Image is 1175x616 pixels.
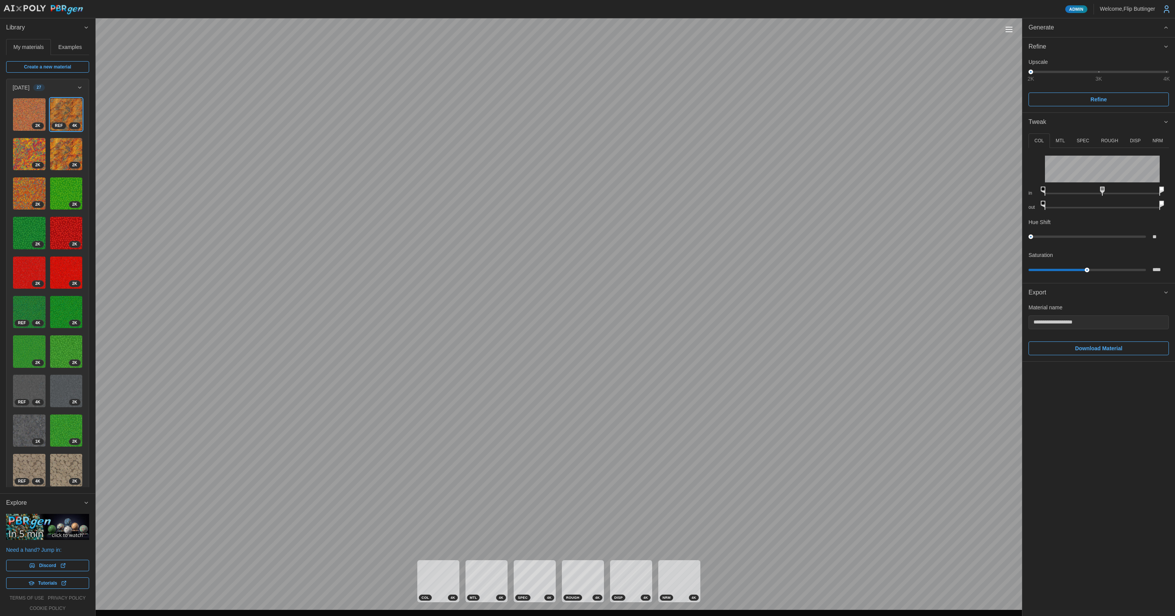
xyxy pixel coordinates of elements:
span: NRM [662,595,670,600]
a: Discord [6,560,89,571]
span: 2 K [72,399,77,405]
a: ZPBP5pEx70CrxJO03okz2K [50,177,83,210]
span: 4 K [499,595,503,600]
img: ZPBP5pEx70CrxJO03okz [50,177,83,210]
a: 1lVrNKu5ZjjTom45eeWY4KREF [13,374,46,408]
a: opOOnk3TfaJOBPczB4Y32K [50,138,83,171]
p: Material name [1029,304,1169,311]
p: in [1029,190,1039,197]
p: MTL [1056,138,1065,144]
a: kTy90mGmgqzYuix2D8ba2K [50,414,83,447]
span: 4 K [451,595,455,600]
span: 1 K [35,439,40,445]
a: RvFRFoGilhkg4LHqNjP62K [50,453,83,487]
span: 4 K [35,399,40,405]
a: f1AQjwylG238Y1INkr2i1K [13,414,46,447]
span: Explore [6,494,83,512]
div: Export [1022,302,1175,361]
img: f1AQjwylG238Y1INkr2i [13,414,46,447]
p: SPEC [1077,138,1089,144]
img: 1lVrNKu5ZjjTom45eeWY [13,375,46,407]
span: REF [18,399,26,405]
img: 5MgrzKnKoefrJVUtEze4 [50,375,83,407]
img: opOOnk3TfaJOBPczB4Y3 [50,138,83,171]
button: Download Material [1029,341,1169,355]
a: terms of use [10,595,44,601]
p: COL [1034,138,1044,144]
span: Export [1029,283,1163,302]
img: 1i2WABxA5HYKFESqAmgc [13,98,46,131]
div: Refine [1029,42,1163,52]
a: cookie policy [29,605,65,612]
div: Refine [1022,56,1175,112]
button: [DATE]27 [7,79,89,96]
span: 2 K [72,241,77,247]
span: 2 K [72,162,77,168]
span: ROUGH [566,595,579,600]
span: 2 K [35,202,40,208]
span: 4 K [643,595,648,600]
img: T5HLq8ry161zOdMji8Tz [13,296,46,328]
img: AIxPoly PBRgen [3,5,83,15]
span: Create a new material [24,62,71,72]
span: DISP [614,595,623,600]
span: REF [55,123,63,129]
a: D2mQqWy1jwjU46bOabdP2K [50,296,83,329]
a: 3Ez8FMCVpDbU9c8ROAca2K [13,177,46,210]
span: 4 K [547,595,552,600]
span: 4 K [35,320,40,326]
span: 2 K [72,478,77,484]
a: rZ4lHFLJXyOUEAiV9ayU2K [13,138,46,171]
img: mZpNA8bJEy7CkVpBuT3D [13,257,46,289]
img: 3Ez8FMCVpDbU9c8ROAca [13,177,46,210]
a: yoveMHJhHiOC8sj6olSN2K [13,335,46,368]
img: yoveMHJhHiOC8sj6olSN [13,335,46,368]
span: 2 K [35,281,40,287]
button: Tweak [1022,113,1175,132]
button: Export [1022,283,1175,302]
span: Refine [1090,93,1107,106]
p: Saturation [1029,251,1053,259]
button: Toggle viewport controls [1004,24,1014,35]
button: Refine [1022,37,1175,56]
span: 4 K [35,478,40,484]
span: Tweak [1029,113,1163,132]
a: privacy policy [48,595,86,601]
span: 4 K [595,595,600,600]
img: rZ4lHFLJXyOUEAiV9ayU [13,138,46,171]
img: K910bFHBOE4UJvC5Dj8z [13,454,46,486]
span: COL [422,595,429,600]
img: UYBLZauJqb3bwyPXAbfN [50,98,83,131]
span: SPEC [518,595,528,600]
a: 4gOCColhj0mNicmwI66A2K [13,216,46,250]
span: 2 K [72,281,77,287]
span: 2 K [35,162,40,168]
p: [DATE] [13,84,29,91]
span: Library [6,18,83,37]
span: 2 K [35,360,40,366]
span: MTL [470,595,477,600]
img: MujOtITkD3gRryerdJdu [50,335,83,368]
span: 4 K [72,123,77,129]
span: Examples [59,44,82,50]
p: Hue Shift [1029,218,1051,226]
p: out [1029,204,1039,211]
a: UZl4ow1DecQY0M8Hl4tv2K [50,216,83,250]
span: Download Material [1075,342,1123,355]
p: Welcome, Flip Buttinger [1100,5,1155,13]
p: NRM [1152,138,1163,144]
p: Upscale [1029,58,1169,66]
span: 2 K [72,320,77,326]
a: MujOtITkD3gRryerdJdu2K [50,335,83,368]
a: Create a new material [6,61,89,73]
img: UZl4ow1DecQY0M8Hl4tv [50,217,83,249]
span: Generate [1029,18,1163,37]
div: Tweak [1022,132,1175,283]
a: T5HLq8ry161zOdMji8Tz4KREF [13,296,46,329]
img: kTy90mGmgqzYuix2D8ba [50,414,83,447]
span: 2 K [35,241,40,247]
a: 1i2WABxA5HYKFESqAmgc2K [13,98,46,131]
span: 2 K [35,123,40,129]
span: 27 [37,85,41,91]
p: DISP [1130,138,1141,144]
